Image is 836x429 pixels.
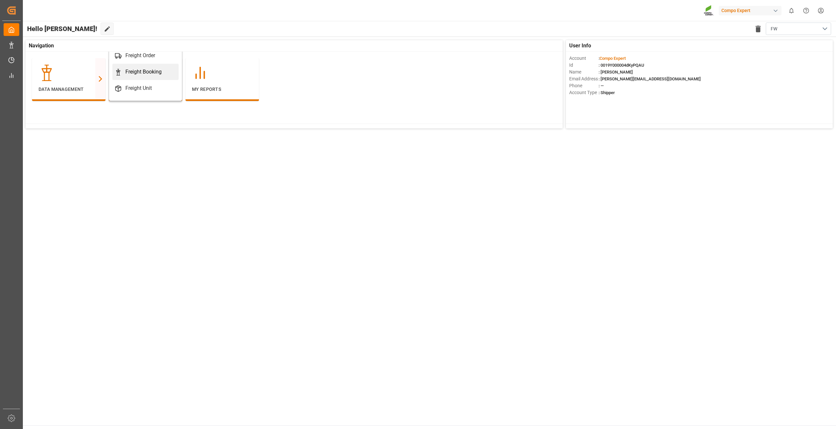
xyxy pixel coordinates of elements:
[192,86,252,93] p: My Reports
[569,82,599,89] span: Phone
[569,69,599,75] span: Name
[569,75,599,82] span: Email Address
[125,52,155,59] div: Freight Order
[719,6,781,15] div: Compo Expert
[112,96,179,121] a: Freight Unit Line Items
[599,56,626,61] span: :
[569,55,599,62] span: Account
[112,64,179,80] a: Freight Booking
[569,89,599,96] span: Account Type
[112,80,179,96] a: Freight Unit
[569,42,591,50] span: User Info
[599,76,701,81] span: : [PERSON_NAME][EMAIL_ADDRESS][DOMAIN_NAME]
[784,3,799,18] button: show 0 new notifications
[799,3,813,18] button: Help Center
[600,56,626,61] span: Compo Expert
[39,86,99,93] p: Data Management
[569,62,599,69] span: Id
[599,70,633,74] span: : [PERSON_NAME]
[599,83,604,88] span: : —
[719,4,784,17] button: Compo Expert
[112,47,179,64] a: Freight Order
[29,42,54,50] span: Navigation
[125,84,152,92] div: Freight Unit
[27,23,97,35] span: Hello [PERSON_NAME]!
[771,25,777,32] span: FW
[599,90,615,95] span: : Shipper
[125,68,162,76] div: Freight Booking
[766,23,831,35] button: open menu
[599,63,644,68] span: : 0019Y000004dKyPQAU
[704,5,714,16] img: Screenshot%202023-09-29%20at%2010.02.21.png_1712312052.png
